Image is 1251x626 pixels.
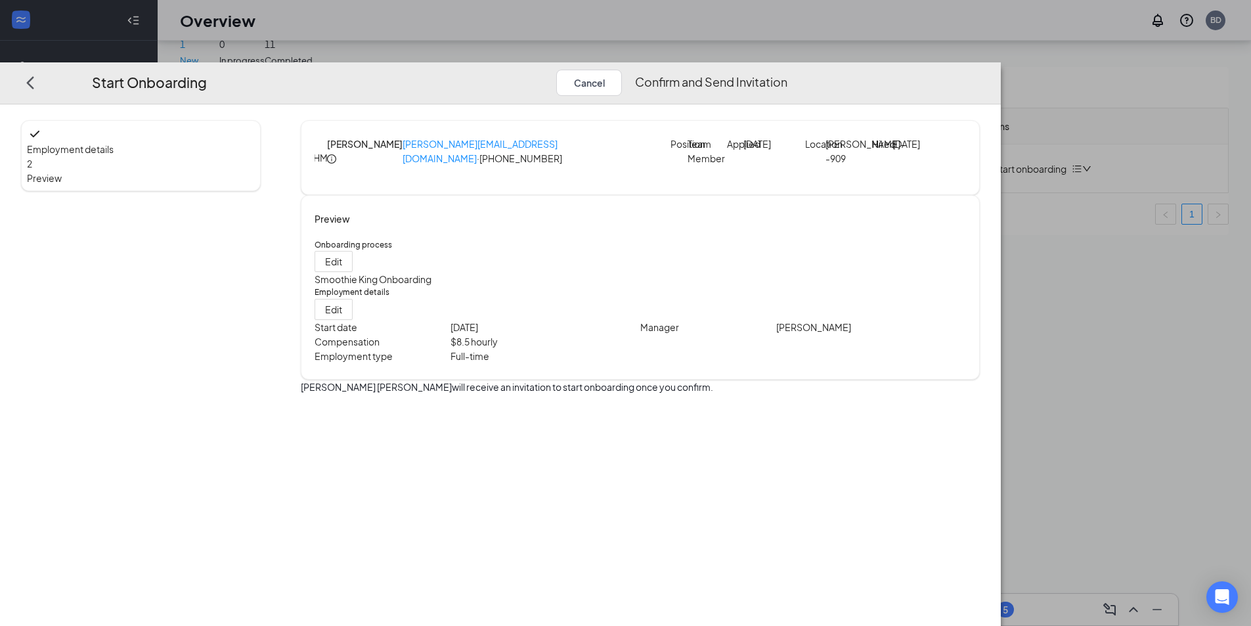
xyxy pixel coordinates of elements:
[313,150,328,165] div: HM
[315,349,450,363] p: Employment type
[92,72,207,93] h3: Start Onboarding
[315,252,353,273] button: Edit
[325,255,342,269] span: Edit
[27,142,255,156] span: Employment details
[688,137,721,166] p: Team Member
[315,334,450,349] p: Compensation
[301,380,980,394] p: [PERSON_NAME] [PERSON_NAME] will receive an invitation to start onboarding once you confirm.
[670,137,688,151] p: Position
[27,171,255,185] span: Preview
[640,320,776,334] p: Manager
[325,302,342,317] span: Edit
[1206,581,1238,613] div: Open Intercom Messenger
[825,137,866,166] p: [PERSON_NAME]--909
[315,299,353,320] button: Edit
[805,137,825,151] p: Location
[315,212,966,226] h4: Preview
[27,126,43,142] svg: Checkmark
[450,349,640,363] p: Full-time
[315,274,431,286] span: Smoothie King Onboarding
[727,137,744,151] p: Applied
[892,137,933,151] p: [DATE]
[315,287,966,299] h5: Employment details
[315,239,966,251] h5: Onboarding process
[450,334,640,349] p: $ 8.5 hourly
[27,158,32,169] span: 2
[776,320,966,334] p: [PERSON_NAME]
[450,320,640,334] p: [DATE]
[327,137,403,151] h4: [PERSON_NAME]
[315,320,450,334] p: Start date
[403,138,558,164] a: [PERSON_NAME][EMAIL_ADDRESS][DOMAIN_NAME]
[556,70,622,96] button: Cancel
[403,137,670,166] p: · [PHONE_NUMBER]
[327,154,336,164] span: info-circle
[872,137,892,151] p: Hired
[743,137,777,151] p: [DATE]
[635,70,787,96] button: Confirm and Send Invitation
